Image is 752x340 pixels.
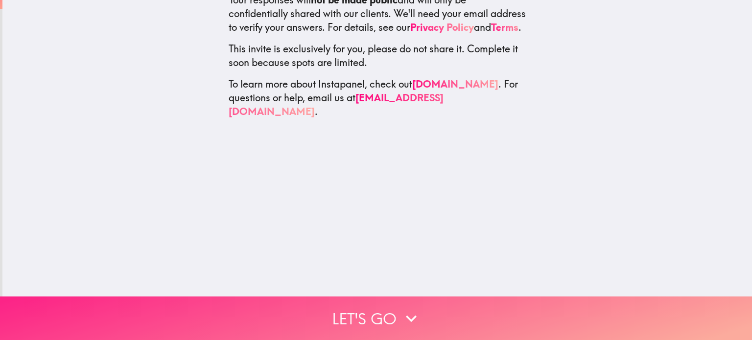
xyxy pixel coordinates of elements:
a: [EMAIL_ADDRESS][DOMAIN_NAME] [229,91,444,117]
p: To learn more about Instapanel, check out . For questions or help, email us at . [229,77,526,118]
a: [DOMAIN_NAME] [412,77,498,90]
a: Privacy Policy [410,21,474,33]
p: This invite is exclusively for you, please do not share it. Complete it soon because spots are li... [229,42,526,69]
a: Terms [491,21,518,33]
